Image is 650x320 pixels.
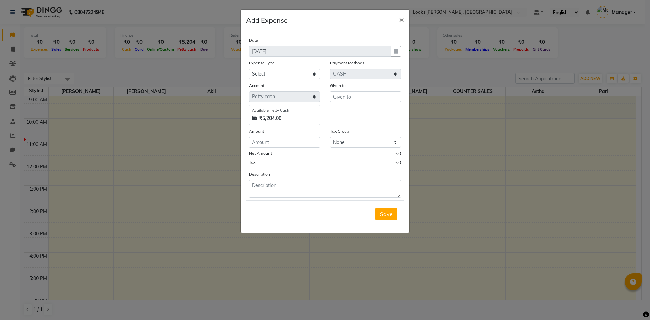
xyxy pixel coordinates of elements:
[259,115,281,122] strong: ₹5,204.00
[395,159,401,168] span: ₹0
[399,14,404,24] span: ×
[330,128,349,134] label: Tax Group
[330,91,401,102] input: Given to
[330,60,364,66] label: Payment Methods
[249,60,275,66] label: Expense Type
[395,150,401,159] span: ₹0
[622,293,643,313] iframe: chat widget
[249,83,264,89] label: Account
[246,15,288,25] h5: Add Expense
[330,83,346,89] label: Given to
[249,137,320,148] input: Amount
[252,108,317,113] div: Available Petty Cash
[380,211,393,217] span: Save
[375,208,397,220] button: Save
[249,159,255,165] label: Tax
[249,171,270,177] label: Description
[394,10,409,29] button: Close
[249,37,258,43] label: Date
[249,150,272,156] label: Net Amount
[249,128,264,134] label: Amount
